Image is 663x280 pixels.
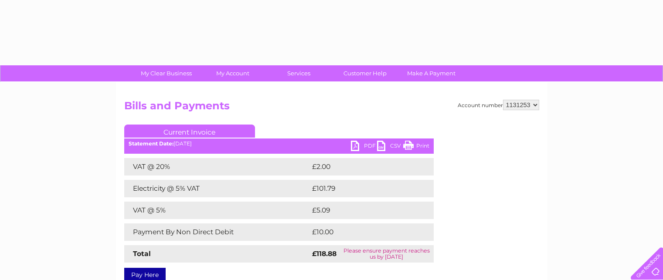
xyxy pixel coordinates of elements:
strong: £118.88 [312,250,337,258]
td: £101.79 [310,180,417,197]
a: My Clear Business [130,65,202,81]
strong: Total [133,250,151,258]
a: Print [403,141,429,153]
td: £2.00 [310,158,414,175]
a: Customer Help [329,65,401,81]
a: Services [263,65,335,81]
div: [DATE] [124,141,434,147]
td: £10.00 [310,223,416,241]
td: Please ensure payment reaches us by [DATE] [340,245,434,263]
a: Current Invoice [124,125,255,138]
td: VAT @ 5% [124,202,310,219]
td: Electricity @ 5% VAT [124,180,310,197]
a: PDF [351,141,377,153]
td: Payment By Non Direct Debit [124,223,310,241]
a: Make A Payment [395,65,467,81]
td: VAT @ 20% [124,158,310,175]
div: Account number [458,100,539,110]
b: Statement Date: [129,140,173,147]
a: CSV [377,141,403,153]
h2: Bills and Payments [124,100,539,116]
td: £5.09 [310,202,414,219]
a: My Account [197,65,269,81]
